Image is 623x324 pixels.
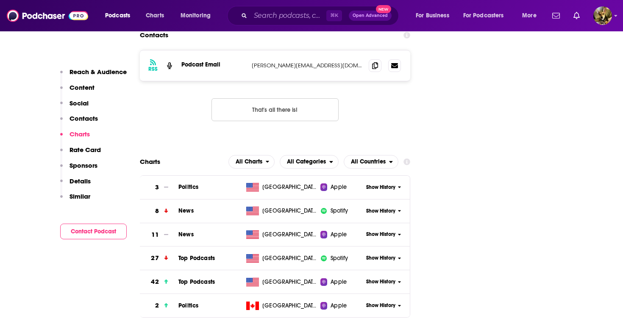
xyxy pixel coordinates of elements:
[262,254,317,263] span: United States
[146,10,164,22] span: Charts
[463,10,504,22] span: For Podcasters
[320,230,363,239] a: Apple
[410,9,460,22] button: open menu
[148,66,158,72] h3: RSS
[178,255,215,262] a: Top Podcasts
[243,207,320,215] a: [GEOGRAPHIC_DATA]
[363,208,404,215] button: Show History
[593,6,612,25] button: Show profile menu
[363,302,404,309] button: Show History
[235,6,407,25] div: Search podcasts, credits, & more...
[366,302,395,309] span: Show History
[178,302,198,309] a: Politics
[60,192,90,208] button: Similar
[140,270,178,294] a: 42
[151,253,159,263] h3: 27
[280,155,339,169] h2: Categories
[331,230,347,239] span: Apple
[60,161,97,177] button: Sponsors
[60,146,101,161] button: Rate Card
[243,254,320,263] a: [GEOGRAPHIC_DATA]
[155,206,159,216] h3: 8
[280,155,339,169] button: open menu
[60,114,98,130] button: Contacts
[331,207,348,215] span: Spotify
[243,278,320,286] a: [GEOGRAPHIC_DATA]
[60,68,127,83] button: Reach & Audience
[211,98,339,121] button: Nothing here.
[140,158,160,166] h2: Charts
[236,159,262,165] span: All Charts
[70,99,89,107] p: Social
[344,155,398,169] h2: Countries
[70,146,101,154] p: Rate Card
[593,6,612,25] span: Logged in as SydneyDemo
[331,254,348,263] span: Spotify
[243,302,320,310] a: [GEOGRAPHIC_DATA]
[351,159,386,165] span: All Countries
[105,10,130,22] span: Podcasts
[416,10,449,22] span: For Business
[363,278,404,285] button: Show History
[287,159,326,165] span: All Categories
[178,183,198,191] span: Politics
[331,278,347,286] span: Apple
[331,302,347,310] span: Apple
[366,208,395,215] span: Show History
[60,130,90,146] button: Charts
[262,207,317,215] span: United States
[140,176,178,199] a: 3
[250,9,326,22] input: Search podcasts, credits, & more...
[181,61,245,68] p: Podcast Email
[320,254,363,263] a: iconImageSpotify
[99,9,141,22] button: open menu
[262,183,317,191] span: United States
[320,208,327,214] img: iconImage
[70,192,90,200] p: Similar
[366,184,395,191] span: Show History
[140,294,178,317] a: 2
[320,207,363,215] a: iconImageSpotify
[70,177,91,185] p: Details
[363,184,404,191] button: Show History
[366,278,395,285] span: Show History
[151,230,159,240] h3: 11
[7,8,88,24] img: Podchaser - Follow, Share and Rate Podcasts
[70,83,95,91] p: Content
[228,155,275,169] button: open menu
[140,246,178,270] a: 27
[243,230,320,239] a: [GEOGRAPHIC_DATA]
[60,99,89,115] button: Social
[175,9,222,22] button: open menu
[262,302,317,310] span: Canada
[549,8,563,23] a: Show notifications dropdown
[70,114,98,122] p: Contacts
[252,62,362,69] p: [PERSON_NAME][EMAIL_ADDRESS][DOMAIN_NAME]
[155,183,159,192] h3: 3
[140,27,168,43] h2: Contacts
[178,207,194,214] a: News
[243,183,320,191] a: [GEOGRAPHIC_DATA]
[570,8,583,23] a: Show notifications dropdown
[516,9,547,22] button: open menu
[60,83,95,99] button: Content
[363,231,404,238] button: Show History
[70,161,97,169] p: Sponsors
[363,255,404,262] button: Show History
[326,10,342,21] span: ⌘ K
[140,199,178,223] a: 8
[178,278,215,285] a: Top Podcasts
[353,14,388,18] span: Open Advanced
[366,255,395,262] span: Show History
[320,255,327,262] img: iconImage
[320,183,363,191] a: Apple
[320,302,363,310] a: Apple
[178,231,194,238] a: News
[155,301,159,310] h3: 2
[458,9,516,22] button: open menu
